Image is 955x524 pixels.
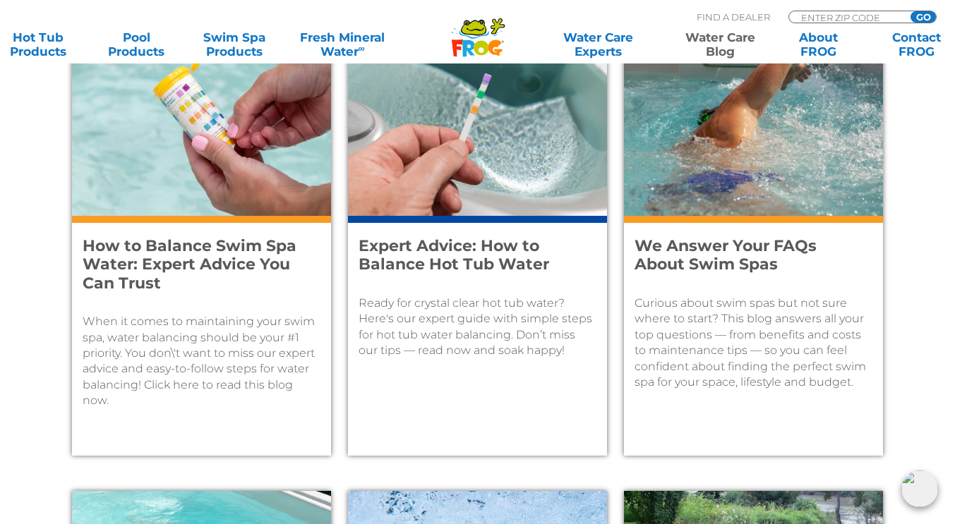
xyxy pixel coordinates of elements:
[359,295,596,359] p: Ready for crystal clear hot tub water? Here's our expert guide with simple steps for hot tub wate...
[800,11,895,23] input: Zip Code Form
[83,314,320,408] p: When it comes to maintaining your swim spa, water balancing should be your #1 priority. You don\'...
[879,30,955,59] a: ContactFROG
[682,30,758,59] a: Water CareBlog
[72,35,331,456] a: A woman with pink nail polish tests her swim spa with FROG @ease Test StripsHow to Balance Swim S...
[359,43,365,54] sup: ∞
[697,11,770,23] p: Find A Dealer
[901,470,938,507] img: openIcon
[294,30,390,59] a: Fresh MineralWater∞
[536,30,661,59] a: Water CareExperts
[635,295,872,390] p: Curious about swim spas but not sure where to start? This blog answers all your top questions — f...
[83,237,301,293] h4: How to Balance Swim Spa Water: Expert Advice You Can Trust
[359,237,577,274] h4: Expert Advice: How to Balance Hot Tub Water
[348,35,607,456] a: A female's hand dips a test strip into a hot tub.Expert Advice: How to Balance Hot Tub WaterReady...
[624,35,883,216] img: A man swim sin the moving current of a swim spa
[911,11,936,23] input: GO
[781,30,857,59] a: AboutFROG
[348,35,607,216] img: A female's hand dips a test strip into a hot tub.
[98,30,174,59] a: PoolProducts
[635,237,853,274] h4: We Answer Your FAQs About Swim Spas
[196,30,272,59] a: Swim SpaProducts
[72,35,331,216] img: A woman with pink nail polish tests her swim spa with FROG @ease Test Strips
[624,35,883,456] a: A man swim sin the moving current of a swim spaWe Answer Your FAQs About Swim SpasCurious about s...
